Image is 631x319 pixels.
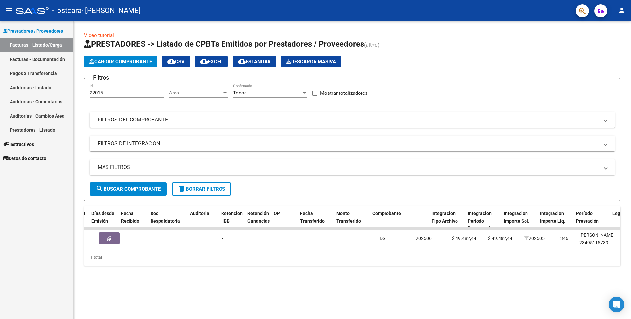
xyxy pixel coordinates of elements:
span: Doc Respaldatoria [151,211,180,224]
span: Integracion Tipo Archivo [432,211,458,224]
div: 346 [560,235,568,242]
span: Fecha Transferido [300,211,325,224]
span: Período Prestación [576,211,599,224]
span: CSV [167,59,185,65]
span: Buscar Comprobante [96,186,161,192]
mat-icon: delete [178,185,186,193]
span: $ 49.482,44 [488,236,512,241]
mat-icon: person [618,6,626,14]
datatable-header-cell: Fecha Transferido [297,206,334,235]
span: DS [380,236,385,241]
datatable-header-cell: Retención Ganancias [245,206,271,235]
span: Cargar Comprobante [89,59,152,65]
datatable-header-cell: Período Prestación [573,206,610,235]
datatable-header-cell: Retencion IIBB [219,206,245,235]
span: Comprobante [372,211,401,216]
mat-panel-title: FILTROS DEL COMPROBANTE [98,116,599,123]
mat-expansion-panel-header: FILTROS DE INTEGRACION [90,136,615,151]
datatable-header-cell: Legajo [610,206,629,235]
span: Monto Transferido [336,211,361,224]
datatable-header-cell: OP [271,206,297,235]
app-download-masive: Descarga masiva de comprobantes (adjuntos) [281,56,341,67]
datatable-header-cell: Integracion Tipo Archivo [429,206,465,235]
span: Días desde Emisión [91,211,114,224]
datatable-header-cell: Días desde Emisión [89,206,118,235]
span: Todos [233,90,247,96]
datatable-header-cell: Integracion Periodo Presentacion [465,206,501,235]
button: Borrar Filtros [172,182,231,196]
datatable-header-cell: Integracion Importe Liq. [537,206,573,235]
mat-icon: cloud_download [167,57,175,65]
span: Descarga Masiva [286,59,336,65]
div: 1 total [84,249,620,266]
span: Datos de contacto [3,155,46,162]
span: Prestadores / Proveedores [3,27,63,35]
span: Integracion Importe Liq. [540,211,565,224]
mat-icon: menu [5,6,13,14]
h3: Filtros [90,73,112,82]
button: EXCEL [195,56,228,67]
span: OP [274,211,280,216]
datatable-header-cell: Integracion Importe Sol. [501,206,537,235]
mat-panel-title: MAS FILTROS [98,164,599,171]
button: Cargar Comprobante [84,56,157,67]
button: CSV [162,56,190,67]
span: Estandar [238,59,271,65]
span: Instructivos [3,141,34,148]
span: Legajo [612,211,627,216]
span: - [222,236,223,241]
div: Open Intercom Messenger [609,297,624,312]
span: - [PERSON_NAME] [82,3,141,18]
span: Area [169,90,222,96]
span: PRESTADORES -> Listado de CPBTs Emitidos por Prestadores / Proveedores [84,40,364,49]
span: (alt+q) [364,42,380,48]
datatable-header-cell: Auditoria [187,206,219,235]
span: 202506 [416,236,432,241]
span: - ostcara [52,3,82,18]
span: Fecha Recibido [121,211,139,224]
span: Integracion Importe Sol. [504,211,529,224]
mat-expansion-panel-header: FILTROS DEL COMPROBANTE [90,112,615,128]
mat-expansion-panel-header: MAS FILTROS [90,159,615,175]
span: 202505 [524,236,545,241]
datatable-header-cell: Doc Respaldatoria [148,206,187,235]
a: Video tutorial [84,32,114,38]
span: Integracion Periodo Presentacion [468,211,496,231]
datatable-header-cell: Fecha Recibido [118,206,148,235]
mat-icon: search [96,185,104,193]
span: $ 49.482,44 [452,236,476,241]
span: Auditoria [190,211,209,216]
div: [PERSON_NAME] 23495115739 [579,231,627,247]
button: Estandar [233,56,276,67]
datatable-header-cell: Monto Transferido [334,206,370,235]
datatable-header-cell: Comprobante [370,206,429,235]
span: EXCEL [200,59,222,65]
mat-panel-title: FILTROS DE INTEGRACION [98,140,599,147]
span: Borrar Filtros [178,186,225,192]
span: Mostrar totalizadores [320,89,368,97]
button: Buscar Comprobante [90,182,167,196]
mat-icon: cloud_download [200,57,208,65]
span: Retencion IIBB [221,211,243,224]
span: Retención Ganancias [247,211,270,224]
mat-icon: cloud_download [238,57,246,65]
button: Descarga Masiva [281,56,341,67]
